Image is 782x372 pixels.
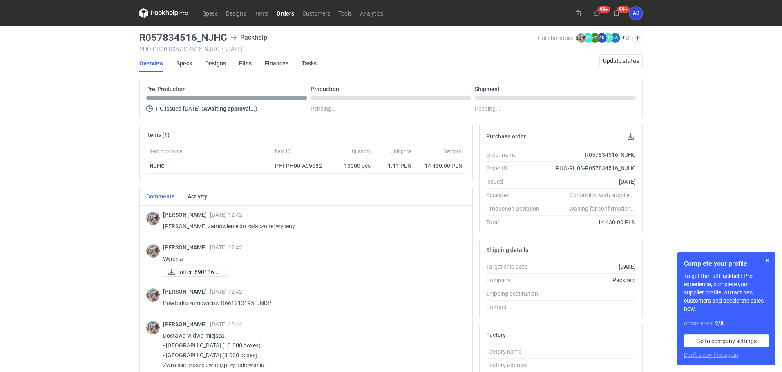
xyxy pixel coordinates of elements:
[576,33,586,43] img: Michał Palasek
[626,131,636,141] button: Download PO
[163,321,210,327] span: [PERSON_NAME]
[146,187,174,205] a: Comments
[486,164,546,172] div: Order ID
[486,205,546,213] div: Production Deviation
[715,320,724,327] strong: 2 / 8
[311,86,339,92] p: Production
[486,247,528,253] h2: Shipping details
[139,46,538,52] div: PHO-PH00-R057834516_NJHC [DATE]
[546,218,636,226] div: 14 430.00 PLN
[311,104,336,114] span: Pending...
[163,267,228,277] a: offer_690146.pdf
[210,288,242,295] span: [DATE] 12:42
[391,148,411,155] span: Unit price
[603,33,613,43] figcaption: ŁD
[163,244,210,251] span: [PERSON_NAME]
[146,212,160,225] img: Michał Palasek
[546,151,636,159] div: R057834516_NJHC
[486,178,546,186] div: Issued
[546,303,636,311] div: -
[199,8,222,18] a: Specs
[684,351,738,359] button: Don’t show this again
[150,148,182,155] span: Item nickname
[546,276,636,284] div: Packhelp
[603,58,639,64] span: Update status
[486,191,546,199] div: Accepted
[333,158,374,174] div: 13000 pcs
[183,104,200,114] span: [DATE]
[163,254,459,264] p: Wycena
[546,164,636,172] div: PHO-PH00-R057834516_NJHC
[146,288,160,302] img: Michał Palasek
[146,244,160,258] img: Michał Palasek
[591,7,604,20] button: 99+
[538,35,573,41] span: Collaborators
[597,33,607,43] figcaption: AD
[139,54,163,72] a: Overview
[629,7,643,20] div: Anita Dolczewska
[180,267,221,276] span: offer_690146.pdf
[546,347,636,356] div: -
[583,33,593,43] figcaption: MP
[275,148,290,155] span: Item ID
[762,256,772,265] button: Skip for now
[569,205,636,213] em: Waiting for confirmation...
[250,8,273,18] a: Items
[201,105,203,112] span: (
[146,321,160,334] img: Michał Palasek
[265,54,288,72] a: Finances
[486,347,546,356] div: Factory name
[210,244,242,251] span: [DATE] 12:42
[475,104,636,114] div: Pending...
[590,33,600,43] figcaption: ŁC
[546,361,636,369] div: -
[619,263,636,270] strong: [DATE]
[443,148,462,155] span: Net total
[486,361,546,369] div: Factory address
[486,276,546,284] div: Company
[610,33,620,43] figcaption: ŁS
[486,218,546,226] div: Total
[150,163,165,169] strong: NJHC
[221,46,223,52] span: •
[610,7,623,20] button: 99+
[222,8,250,18] a: Designs
[334,8,356,18] a: Tools
[210,321,242,327] span: [DATE] 12:44
[239,54,252,72] a: Files
[163,288,210,295] span: [PERSON_NAME]
[146,86,186,92] p: Pre-Production
[188,187,207,205] a: Activity
[352,148,371,155] span: Quantity
[486,290,546,298] div: Shipping destination
[203,105,255,112] strong: Awaiting approval...
[622,34,629,42] button: +3
[684,259,769,269] h1: Complete your profile
[684,272,769,313] p: To get the full Packhelp Pro experience, complete your supplier profile. Attract new customers an...
[684,334,769,347] a: Go to company settings
[255,105,257,112] span: )
[632,33,643,43] button: Edit collaborators
[230,33,267,42] div: Packhelp
[486,263,546,271] div: Target ship date
[210,212,242,218] span: [DATE] 12:42
[146,131,170,138] h2: Items (1)
[684,319,769,328] div: Completed:
[163,221,459,231] p: [PERSON_NAME] zamówienie do załączonej wyceny
[275,162,330,170] div: PHI-PH00-A09082
[377,162,411,170] div: 1.11 PLN
[629,7,643,20] button: AD
[570,192,636,198] em: Confirming with supplier...
[139,8,188,18] svg: Packhelp Pro
[475,86,500,92] p: Shipment
[486,151,546,159] div: Order name
[486,332,506,338] h2: Factory
[486,303,546,311] div: Contact
[599,54,643,67] button: Update status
